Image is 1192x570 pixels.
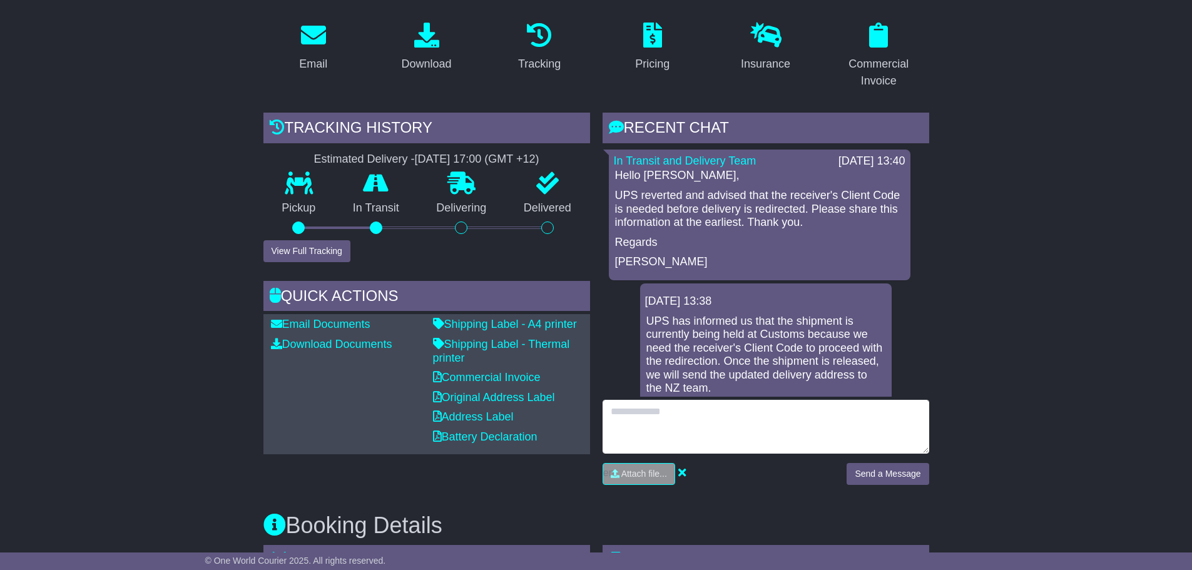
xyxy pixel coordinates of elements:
[733,18,798,77] a: Insurance
[837,56,921,89] div: Commercial Invoice
[603,113,929,146] div: RECENT CHAT
[299,56,327,73] div: Email
[615,255,904,269] p: [PERSON_NAME]
[505,201,590,215] p: Delivered
[838,155,905,168] div: [DATE] 13:40
[415,153,539,166] div: [DATE] 17:00 (GMT +12)
[263,153,590,166] div: Estimated Delivery -
[263,201,335,215] p: Pickup
[205,556,386,566] span: © One World Courier 2025. All rights reserved.
[401,56,451,73] div: Download
[518,56,561,73] div: Tracking
[291,18,335,77] a: Email
[334,201,418,215] p: In Transit
[263,113,590,146] div: Tracking history
[433,318,577,330] a: Shipping Label - A4 printer
[263,513,929,538] h3: Booking Details
[828,18,929,94] a: Commercial Invoice
[510,18,569,77] a: Tracking
[615,236,904,250] p: Regards
[263,281,590,315] div: Quick Actions
[418,201,506,215] p: Delivering
[615,169,904,183] p: Hello [PERSON_NAME],
[271,338,392,350] a: Download Documents
[635,56,670,73] div: Pricing
[433,410,514,423] a: Address Label
[646,315,885,396] p: UPS has informed us that the shipment is currently being held at Customs because we need the rece...
[263,240,350,262] button: View Full Tracking
[271,318,370,330] a: Email Documents
[433,430,537,443] a: Battery Declaration
[393,18,459,77] a: Download
[433,338,570,364] a: Shipping Label - Thermal printer
[627,18,678,77] a: Pricing
[433,371,541,384] a: Commercial Invoice
[645,295,887,308] div: [DATE] 13:38
[433,391,555,404] a: Original Address Label
[614,155,756,167] a: In Transit and Delivery Team
[741,56,790,73] div: Insurance
[847,463,929,485] button: Send a Message
[615,189,904,230] p: UPS reverted and advised that the receiver's Client Code is needed before delivery is redirected....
